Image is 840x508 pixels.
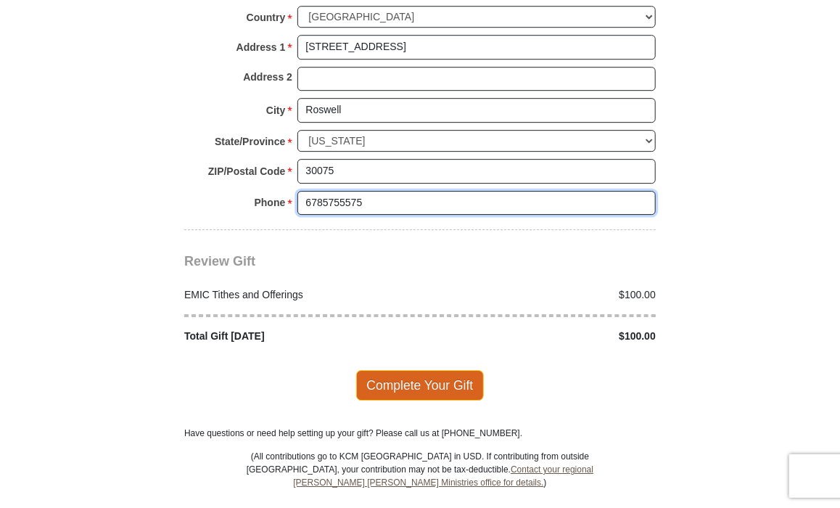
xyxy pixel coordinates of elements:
[247,7,286,28] strong: Country
[184,254,255,269] span: Review Gift
[215,131,285,152] strong: State/Province
[266,100,285,120] strong: City
[420,287,664,303] div: $100.00
[177,329,421,344] div: Total Gift [DATE]
[243,67,292,87] strong: Address 2
[208,161,286,181] strong: ZIP/Postal Code
[255,192,286,213] strong: Phone
[420,329,664,344] div: $100.00
[184,427,656,440] p: Have questions or need help setting up your gift? Please call us at [PHONE_NUMBER].
[177,287,421,303] div: EMIC Tithes and Offerings
[356,370,485,401] span: Complete Your Gift
[236,37,286,57] strong: Address 1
